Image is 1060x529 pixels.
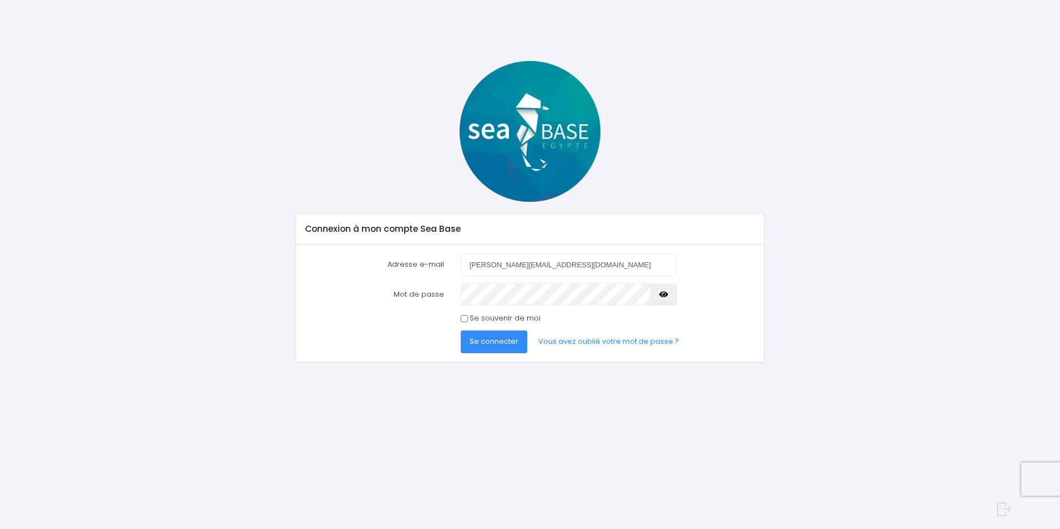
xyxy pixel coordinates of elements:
[470,313,541,324] label: Se souvenir de moi
[297,253,452,276] label: Adresse e-mail
[470,336,518,347] span: Se connecter
[461,330,527,353] button: Se connecter
[297,283,452,306] label: Mot de passe
[296,213,763,245] div: Connexion à mon compte Sea Base
[529,330,688,353] a: Vous avez oublié votre mot de passe ?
